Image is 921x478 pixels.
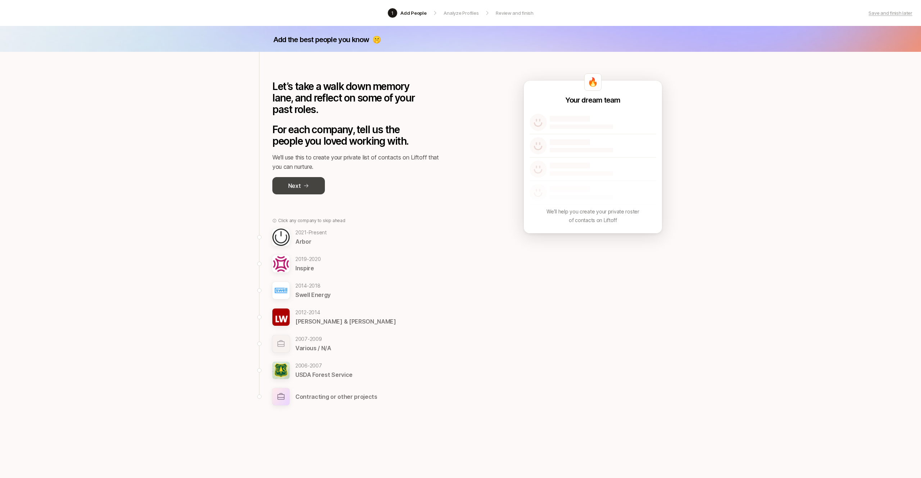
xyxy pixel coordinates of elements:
p: 2021 - Present [295,228,327,237]
p: 2006 - 2007 [295,361,353,370]
img: 90b7e396_f240_4256_a026_ecb07e5e8340.jpg [272,229,290,246]
p: Inspire [295,263,321,273]
p: Add the best people you know [273,35,369,45]
p: 2007 - 2009 [295,335,331,343]
p: Review and finish [496,9,534,17]
p: Next [288,181,301,190]
img: 18c9b3be_929e_4024_8efc_3eb616e40422.jpg [272,308,290,326]
img: 51ad0bd0_7420_4982_a40d_1f03bbc25072.jpg [272,282,290,299]
p: Your dream team [565,95,620,105]
img: other-company-logo.svg [272,388,290,405]
img: default-avatar.svg [530,114,547,131]
a: Save and finish later [868,9,912,17]
p: We'll use this to create your private list of contacts on Liftoff that you can nurture. [272,153,445,171]
p: Click any company to skip ahead [278,217,345,224]
img: default-avatar.svg [530,137,547,154]
img: empty-company-logo.svg [272,335,290,352]
p: Swell Energy [295,290,331,299]
img: e24f18ae_8fcf_4bd4_b00d_2ebe742de4d6.jpg [272,362,290,379]
button: Next [272,177,325,194]
p: Analyze Profiles [444,9,478,17]
p: [PERSON_NAME] & [PERSON_NAME] [295,317,396,326]
p: Add People [400,9,426,17]
p: For each company, tell us the people you loved working with. [272,124,427,147]
p: We’ll help you create your private roster of contacts on Liftoff [546,207,639,225]
p: 1 [391,9,394,17]
p: USDA Forest Service [295,370,353,379]
p: Contracting or other projects [295,392,377,401]
p: 🤫 [372,35,381,45]
div: 🔥 [584,73,602,91]
p: Various / N/A [295,343,331,353]
p: Let’s take a walk down memory lane, and reflect on some of your past roles. [272,81,427,115]
p: 2014 - 2018 [295,281,331,290]
p: 2019 - 2020 [295,255,321,263]
p: Arbor [295,237,327,246]
p: 2012 - 2014 [295,308,396,317]
img: a822a5c6_efaa_406d_a73e_141deb182a0a.jpg [272,255,290,272]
